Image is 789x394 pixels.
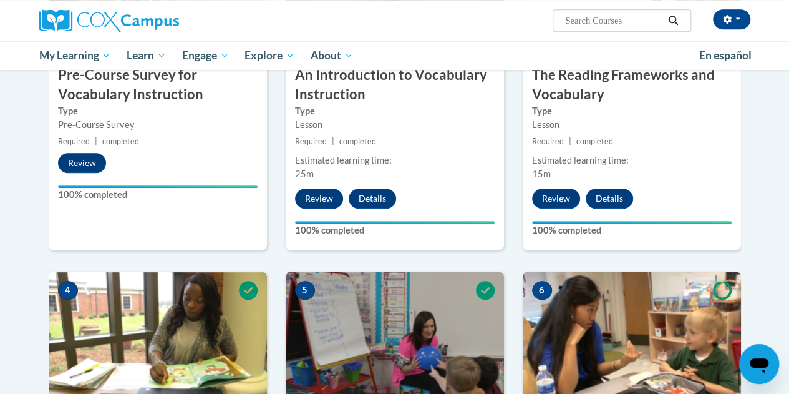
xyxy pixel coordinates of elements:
[30,41,760,70] div: Main menu
[295,169,314,179] span: 25m
[586,189,633,209] button: Details
[31,41,119,70] a: My Learning
[49,66,267,104] h3: Pre-Course Survey for Vocabulary Instruction
[532,154,732,167] div: Estimated learning time:
[58,118,258,132] div: Pre-Course Survey
[295,281,315,300] span: 5
[58,137,90,146] span: Required
[532,224,732,237] label: 100% completed
[532,189,580,209] button: Review
[532,118,732,132] div: Lesson
[564,13,664,28] input: Search Courses
[349,189,396,209] button: Details
[295,154,495,167] div: Estimated learning time:
[182,48,229,63] span: Engage
[295,224,495,237] label: 100% completed
[713,9,750,29] button: Account Settings
[39,48,110,63] span: My Learning
[295,189,343,209] button: Review
[58,104,258,118] label: Type
[532,281,552,300] span: 6
[58,185,258,188] div: Your progress
[691,42,760,69] a: En español
[286,66,504,104] h3: An Introduction to Vocabulary Instruction
[236,41,303,70] a: Explore
[39,9,179,32] img: Cox Campus
[119,41,174,70] a: Learn
[332,137,334,146] span: |
[295,118,495,132] div: Lesson
[303,41,361,70] a: About
[127,48,166,63] span: Learn
[58,188,258,202] label: 100% completed
[664,13,682,28] button: Search
[699,49,752,62] span: En español
[295,137,327,146] span: Required
[739,344,779,384] iframe: Button to launch messaging window
[532,137,564,146] span: Required
[102,137,139,146] span: completed
[244,48,294,63] span: Explore
[311,48,353,63] span: About
[295,104,495,118] label: Type
[95,137,97,146] span: |
[295,221,495,224] div: Your progress
[569,137,571,146] span: |
[339,137,376,146] span: completed
[58,153,106,173] button: Review
[174,41,237,70] a: Engage
[532,104,732,118] label: Type
[532,169,551,179] span: 15m
[532,221,732,224] div: Your progress
[58,281,78,300] span: 4
[576,137,613,146] span: completed
[39,9,264,32] a: Cox Campus
[523,66,741,104] h3: The Reading Frameworks and Vocabulary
